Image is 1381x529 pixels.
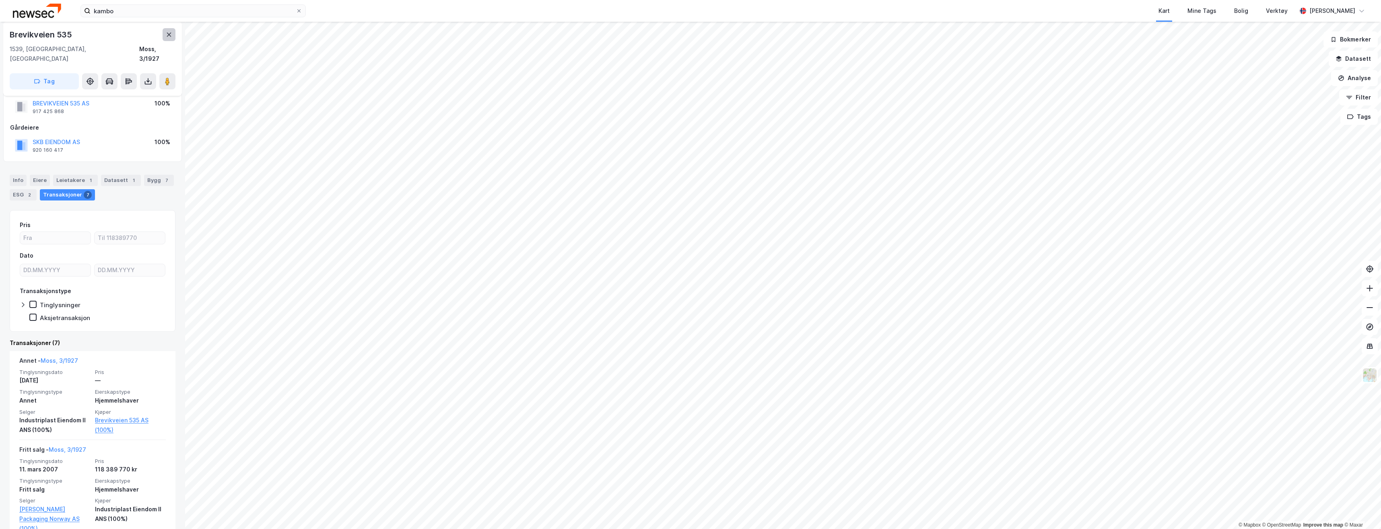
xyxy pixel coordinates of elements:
a: Brevikveien 535 AS (100%) [95,415,166,435]
button: Analyse [1331,70,1378,86]
div: Verktøy [1266,6,1288,16]
div: Fritt salg - [19,445,86,458]
div: Annet [19,396,90,405]
div: ESG [10,189,37,200]
div: Datasett [101,175,141,186]
span: Pris [95,369,166,376]
div: 11. mars 2007 [19,465,90,474]
div: 2 [25,191,33,199]
div: 1 [87,176,95,184]
div: Dato [20,251,33,260]
input: DD.MM.YYYY [95,264,165,276]
div: 100% [155,99,170,108]
div: 1539, [GEOGRAPHIC_DATA], [GEOGRAPHIC_DATA] [10,44,139,64]
div: — [95,376,166,385]
div: Tinglysninger [40,301,80,309]
iframe: Chat Widget [1341,490,1381,529]
div: Kart [1158,6,1170,16]
div: Eiere [30,175,50,186]
button: Tag [10,73,79,89]
input: Til 118389770 [95,232,165,244]
div: Bygg [144,175,174,186]
div: Transaksjoner [40,189,95,200]
div: Kontrollprogram for chat [1341,490,1381,529]
div: 118 389 770 kr [95,465,166,474]
span: Selger [19,409,90,415]
a: Moss, 3/1927 [49,446,86,453]
div: Bolig [1234,6,1248,16]
div: Hjemmelshaver [95,485,166,494]
div: 7 [84,191,92,199]
div: 920 160 417 [33,147,63,153]
a: OpenStreetMap [1262,522,1301,528]
img: Z [1362,368,1377,383]
div: Aksjetransaksjon [40,314,90,322]
div: Transaksjonstype [20,286,71,296]
div: Brevikveien 535 [10,28,74,41]
a: Mapbox [1239,522,1261,528]
div: Industriplast Eiendom II ANS (100%) [95,504,166,524]
div: 917 425 868 [33,108,64,115]
button: Tags [1340,109,1378,125]
div: [PERSON_NAME] [1309,6,1355,16]
span: Kjøper [95,497,166,504]
span: Selger [19,497,90,504]
div: 100% [155,137,170,147]
div: 7 [163,176,171,184]
span: Pris [95,458,166,465]
input: Fra [20,232,91,244]
button: Bokmerker [1323,31,1378,48]
span: Tinglysningstype [19,388,90,395]
div: Gårdeiere [10,123,175,132]
span: Kjøper [95,409,166,415]
div: Hjemmelshaver [95,396,166,405]
div: Industriplast Eiendom II ANS (100%) [19,415,90,435]
input: DD.MM.YYYY [20,264,91,276]
div: Moss, 3/1927 [139,44,175,64]
input: Søk på adresse, matrikkel, gårdeiere, leietakere eller personer [91,5,296,17]
div: Annet - [19,356,78,369]
span: Tinglysningsdato [19,458,90,465]
a: Moss, 3/1927 [41,357,78,364]
div: Info [10,175,27,186]
div: [DATE] [19,376,90,385]
button: Filter [1339,89,1378,105]
span: Tinglysningstype [19,477,90,484]
div: Fritt salg [19,485,90,494]
div: Leietakere [53,175,98,186]
div: 1 [130,176,138,184]
button: Datasett [1329,51,1378,67]
span: Eierskapstype [95,477,166,484]
span: Tinglysningsdato [19,369,90,376]
span: Eierskapstype [95,388,166,395]
img: newsec-logo.f6e21ccffca1b3a03d2d.png [13,4,61,18]
div: Mine Tags [1187,6,1216,16]
a: Improve this map [1303,522,1343,528]
div: Transaksjoner (7) [10,338,175,348]
div: Pris [20,220,31,230]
